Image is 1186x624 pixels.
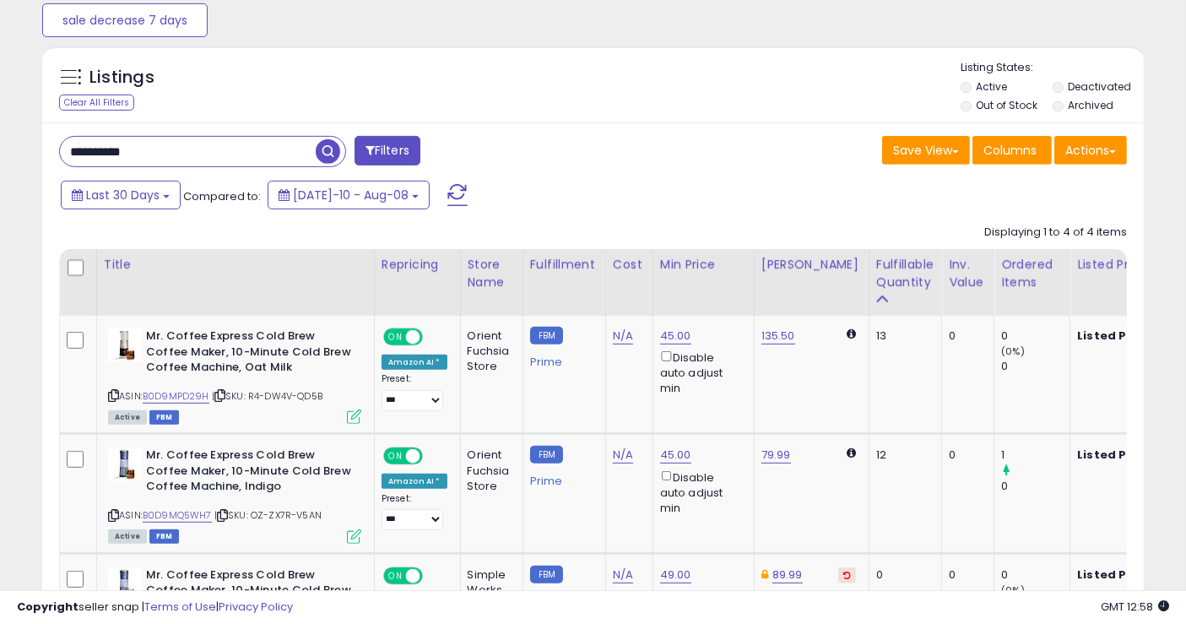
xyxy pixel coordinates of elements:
div: 1 [1001,448,1070,463]
a: 49.00 [660,567,691,583]
b: Listed Price: [1077,447,1154,463]
span: ON [385,568,406,583]
b: Mr. Coffee Express Cold Brew Coffee Maker, 10-Minute Cold Brew Coffee Machine, Indigo [146,567,351,619]
a: 45.00 [660,447,691,464]
label: Out of Stock [977,98,1038,112]
div: 0 [1001,328,1070,344]
span: Compared to: [183,188,261,204]
div: Cost [613,256,646,274]
small: FBM [530,566,563,583]
b: Mr. Coffee Express Cold Brew Coffee Maker, 10-Minute Cold Brew Coffee Machine, Indigo [146,448,351,499]
a: 135.50 [761,328,795,345]
div: ASIN: [108,328,361,422]
div: Amazon AI * [382,474,447,489]
div: 0 [1001,479,1070,494]
a: 79.99 [761,447,791,464]
div: Amazon AI * [382,355,447,370]
div: Store Name [468,256,516,291]
div: Prime [530,349,593,369]
span: Last 30 Days [86,187,160,203]
h5: Listings [89,66,154,90]
div: Clear All Filters [59,95,134,111]
div: Orient Fuchsia Store [468,328,510,375]
button: [DATE]-10 - Aug-08 [268,181,430,209]
a: B0D9MPD29H [143,389,209,404]
div: Ordered Items [1001,256,1063,291]
img: 31Ih5sxVcVL._SL40_.jpg [108,448,142,481]
div: 0 [949,448,981,463]
div: [PERSON_NAME] [761,256,862,274]
span: | SKU: OZ-ZX7R-V5AN [214,508,322,522]
span: 2025-09-9 12:58 GMT [1101,599,1169,615]
b: Mr. Coffee Express Cold Brew Coffee Maker, 10-Minute Cold Brew Coffee Machine, Oat Milk [146,328,351,380]
strong: Copyright [17,599,79,615]
span: [DATE]-10 - Aug-08 [293,187,409,203]
div: Preset: [382,493,447,530]
span: OFF [420,330,447,345]
div: Prime [530,468,593,488]
a: N/A [613,447,633,464]
a: Privacy Policy [219,599,293,615]
div: Displaying 1 to 4 of 4 items [984,225,1127,241]
a: 89.99 [772,567,803,583]
a: 45.00 [660,328,691,345]
span: Columns [983,142,1037,159]
div: 0 [949,328,981,344]
img: 31Ih5sxVcVL._SL40_.jpg [108,567,142,601]
div: 0 [1001,567,1070,583]
a: N/A [613,328,633,345]
label: Deactivated [1069,79,1132,94]
a: Terms of Use [144,599,216,615]
span: ON [385,449,406,464]
div: Title [104,256,367,274]
div: Simple Works [468,567,510,598]
div: Repricing [382,256,453,274]
span: OFF [420,449,447,464]
b: Listed Price: [1077,328,1154,344]
a: B0D9MQ5WH7 [143,508,212,523]
button: Save View [882,136,970,165]
div: ASIN: [108,448,361,541]
span: ON [385,330,406,345]
p: Listing States: [961,60,1144,76]
small: (0%) [1001,345,1025,358]
button: Filters [355,136,420,165]
div: Min Price [660,256,747,274]
button: sale decrease 7 days [42,3,208,37]
b: Listed Price: [1077,567,1154,583]
div: seller snap | | [17,600,293,616]
label: Active [977,79,1008,94]
div: Fulfillable Quantity [876,256,934,291]
small: FBM [530,446,563,464]
img: 31+MPQZ+pxL._SL40_.jpg [108,328,142,362]
span: FBM [149,529,180,544]
button: Last 30 Days [61,181,181,209]
span: FBM [149,410,180,425]
button: Actions [1054,136,1127,165]
div: Inv. value [949,256,987,291]
span: All listings currently available for purchase on Amazon [108,410,147,425]
div: 13 [876,328,929,344]
label: Archived [1069,98,1114,112]
div: Disable auto adjust min [660,468,741,516]
a: N/A [613,567,633,583]
div: 12 [876,448,929,463]
div: Fulfillment [530,256,598,274]
div: 0 [949,567,981,583]
span: | SKU: R4-DW4V-QD5B [212,389,322,403]
div: Preset: [382,373,447,410]
span: All listings currently available for purchase on Amazon [108,529,147,544]
button: Columns [972,136,1052,165]
div: Disable auto adjust min [660,348,741,396]
div: 0 [876,567,929,583]
small: FBM [530,327,563,345]
div: Orient Fuchsia Store [468,448,510,494]
div: 0 [1001,359,1070,374]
